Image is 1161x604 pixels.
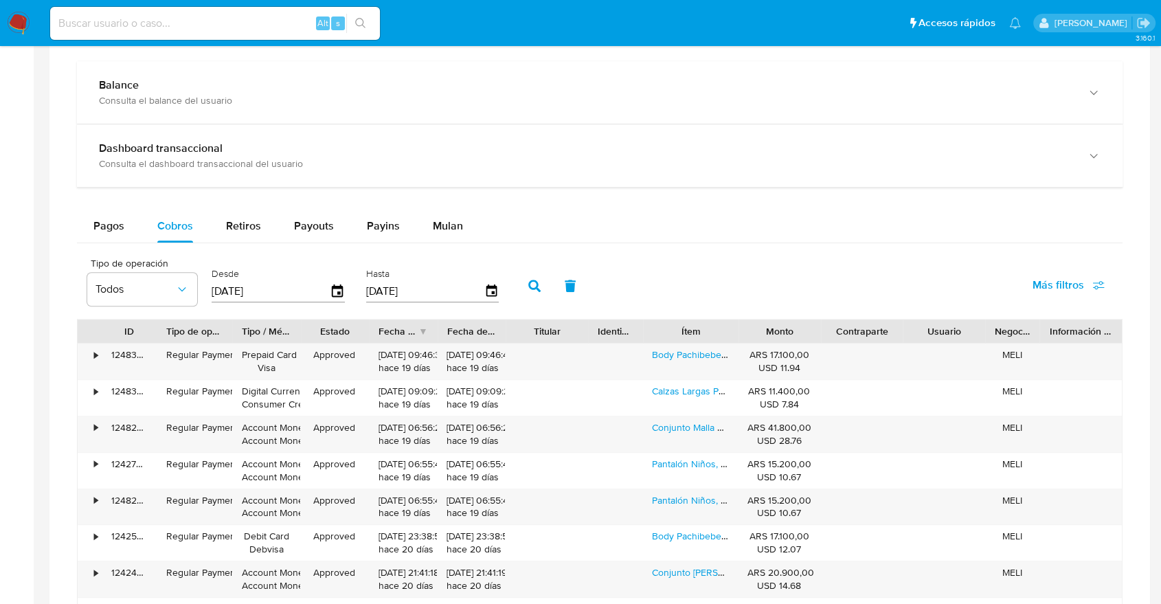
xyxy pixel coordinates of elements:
[50,14,380,32] input: Buscar usuario o caso...
[1054,16,1131,30] p: juan.tosini@mercadolibre.com
[1136,16,1151,30] a: Salir
[336,16,340,30] span: s
[346,14,374,33] button: search-icon
[1009,17,1021,29] a: Notificaciones
[317,16,328,30] span: Alt
[918,16,995,30] span: Accesos rápidos
[1135,32,1154,43] span: 3.160.1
